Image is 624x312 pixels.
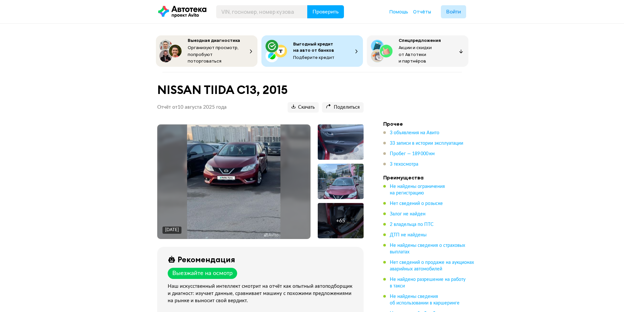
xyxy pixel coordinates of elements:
span: Подберите кредит [293,54,334,60]
span: Залог не найден [390,212,425,216]
span: Организуют просмотр, попробуют поторговаться [188,45,239,64]
button: Выгодный кредит на авто от банковПодберите кредит [261,35,363,67]
span: 3 техосмотра [390,162,418,167]
div: [DATE] [165,227,179,233]
button: Войти [441,5,466,18]
span: 2 владельца по ПТС [390,222,434,227]
span: Не найдено разрешение на работу в такси [390,277,465,288]
span: Проверить [312,9,339,14]
h1: NISSAN TIIDA C13, 2015 [157,83,364,97]
div: Выезжайте на осмотр [172,270,233,277]
div: Рекомендация [178,255,235,264]
span: 33 записи в истории эксплуатации [390,141,463,146]
span: Поделиться [326,104,360,111]
span: Нет сведений о розыске [390,201,443,206]
span: Скачать [292,104,315,111]
span: Не найдены ограничения на регистрацию [390,184,445,195]
button: Поделиться [322,102,364,113]
button: Проверить [307,5,344,18]
button: Скачать [288,102,319,113]
button: СпецпредложенияАкции и скидки от Автотеки и партнёров [367,35,468,67]
a: Отчёты [413,9,431,15]
span: Не найдены сведения об использовании в каршеринге [390,294,460,305]
span: ДТП не найдены [390,233,426,237]
p: Отчёт от 10 августа 2025 года [157,104,227,111]
span: Войти [446,9,461,14]
div: + 65 [336,217,345,224]
span: Выездная диагностика [188,37,240,43]
button: Выездная диагностикаОрганизуют просмотр, попробуют поторговаться [156,35,257,67]
span: 3 объявления на Авито [390,131,439,135]
input: VIN, госномер, номер кузова [216,5,308,18]
img: Main car [187,124,280,239]
a: Помощь [389,9,408,15]
div: Наш искусственный интеллект смотрит на отчёт как опытный автоподборщик и диагност: изучает данные... [168,283,356,304]
span: Акции и скидки от Автотеки и партнёров [399,45,432,64]
span: Нет сведений о продаже на аукционах аварийных автомобилей [390,260,474,271]
span: Пробег — 189 000 км [390,152,435,156]
span: Спецпредложения [399,37,441,43]
span: Не найдены сведения о страховых выплатах [390,243,465,254]
h4: Прочее [383,120,475,127]
span: Выгодный кредит на авто от банков [293,41,334,53]
h4: Преимущества [383,174,475,181]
